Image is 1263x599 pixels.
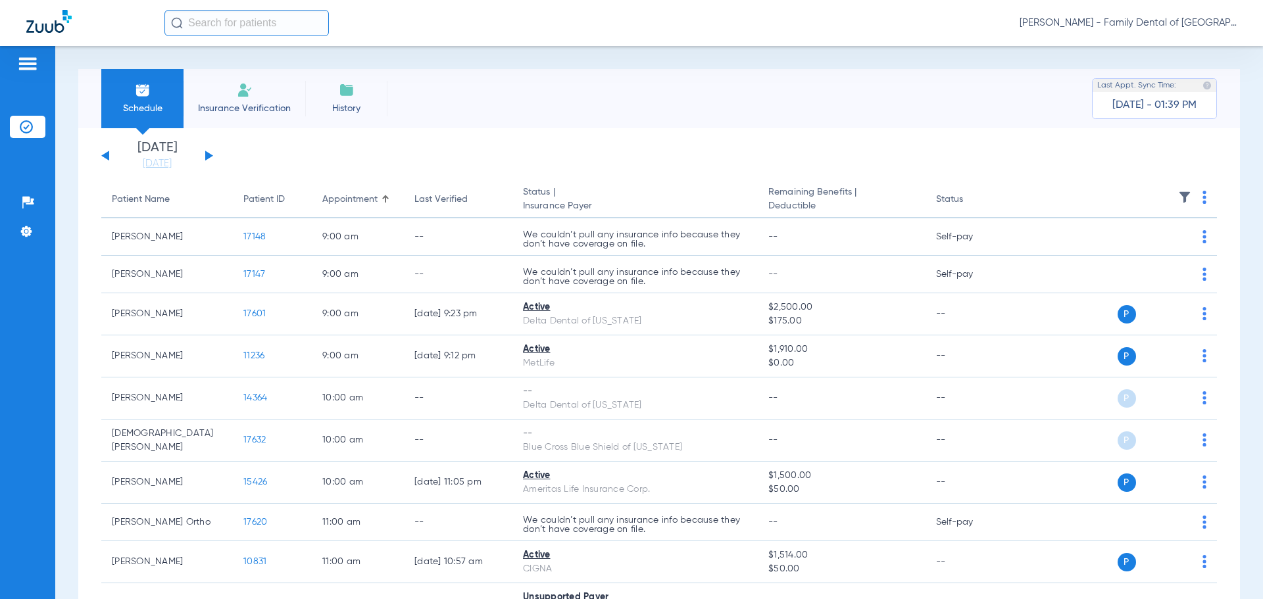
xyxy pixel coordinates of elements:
[404,293,512,335] td: [DATE] 9:23 PM
[523,385,747,398] div: --
[312,419,404,462] td: 10:00 AM
[1202,391,1206,404] img: group-dot-blue.svg
[101,504,233,541] td: [PERSON_NAME] Ortho
[1202,191,1206,204] img: group-dot-blue.svg
[404,218,512,256] td: --
[768,300,914,314] span: $2,500.00
[523,483,747,496] div: Ameritas Life Insurance Corp.
[1118,553,1136,571] span: P
[1202,433,1206,446] img: group-dot-blue.svg
[171,17,183,29] img: Search Icon
[243,193,285,206] div: Patient ID
[243,232,266,241] span: 17148
[768,270,778,279] span: --
[926,462,1014,504] td: --
[926,419,1014,462] td: --
[17,56,38,72] img: hamburger-icon
[768,356,914,370] span: $0.00
[523,562,747,576] div: CIGNA
[926,218,1014,256] td: Self-pay
[135,82,151,98] img: Schedule
[237,82,253,98] img: Manual Insurance Verification
[315,102,378,115] span: History
[1202,475,1206,489] img: group-dot-blue.svg
[926,181,1014,218] th: Status
[1202,81,1212,90] img: last sync help info
[243,309,266,318] span: 17601
[1097,79,1176,92] span: Last Appt. Sync Time:
[414,193,502,206] div: Last Verified
[312,293,404,335] td: 9:00 AM
[312,462,404,504] td: 10:00 AM
[768,199,914,213] span: Deductible
[312,504,404,541] td: 11:00 AM
[523,356,747,370] div: MetLife
[101,419,233,462] td: [DEMOGRAPHIC_DATA][PERSON_NAME]
[523,441,747,454] div: Blue Cross Blue Shield of [US_STATE]
[118,141,197,170] li: [DATE]
[404,256,512,293] td: --
[404,419,512,462] td: --
[339,82,355,98] img: History
[1202,515,1206,529] img: group-dot-blue.svg
[322,193,378,206] div: Appointment
[926,377,1014,419] td: --
[404,541,512,583] td: [DATE] 10:57 AM
[26,10,72,33] img: Zuub Logo
[243,270,265,279] span: 17147
[1202,555,1206,568] img: group-dot-blue.svg
[312,335,404,377] td: 9:00 AM
[112,193,170,206] div: Patient Name
[243,435,266,444] span: 17632
[768,435,778,444] span: --
[1118,305,1136,323] span: P
[523,469,747,483] div: Active
[768,469,914,483] span: $1,500.00
[243,477,267,487] span: 15426
[322,193,393,206] div: Appointment
[243,393,267,402] span: 14364
[768,232,778,241] span: --
[111,102,174,115] span: Schedule
[758,181,925,218] th: Remaining Benefits |
[404,462,512,504] td: [DATE] 11:05 PM
[1020,16,1237,30] span: [PERSON_NAME] - Family Dental of [GEOGRAPHIC_DATA]
[1202,230,1206,243] img: group-dot-blue.svg
[1202,307,1206,320] img: group-dot-blue.svg
[243,517,267,527] span: 17620
[243,193,301,206] div: Patient ID
[926,541,1014,583] td: --
[101,218,233,256] td: [PERSON_NAME]
[101,377,233,419] td: [PERSON_NAME]
[768,517,778,527] span: --
[101,462,233,504] td: [PERSON_NAME]
[768,562,914,576] span: $50.00
[926,256,1014,293] td: Self-pay
[101,541,233,583] td: [PERSON_NAME]
[312,377,404,419] td: 10:00 AM
[523,515,747,534] p: We couldn’t pull any insurance info because they don’t have coverage on file.
[243,351,264,360] span: 11236
[523,268,747,286] p: We couldn’t pull any insurance info because they don’t have coverage on file.
[523,427,747,441] div: --
[1202,268,1206,281] img: group-dot-blue.svg
[512,181,758,218] th: Status |
[312,541,404,583] td: 11:00 AM
[768,343,914,356] span: $1,910.00
[101,256,233,293] td: [PERSON_NAME]
[1112,99,1197,112] span: [DATE] - 01:39 PM
[768,393,778,402] span: --
[926,335,1014,377] td: --
[312,218,404,256] td: 9:00 AM
[768,548,914,562] span: $1,514.00
[523,548,747,562] div: Active
[523,300,747,314] div: Active
[768,314,914,328] span: $175.00
[1178,191,1191,204] img: filter.svg
[926,504,1014,541] td: Self-pay
[1202,349,1206,362] img: group-dot-blue.svg
[193,102,295,115] span: Insurance Verification
[112,193,222,206] div: Patient Name
[404,377,512,419] td: --
[101,335,233,377] td: [PERSON_NAME]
